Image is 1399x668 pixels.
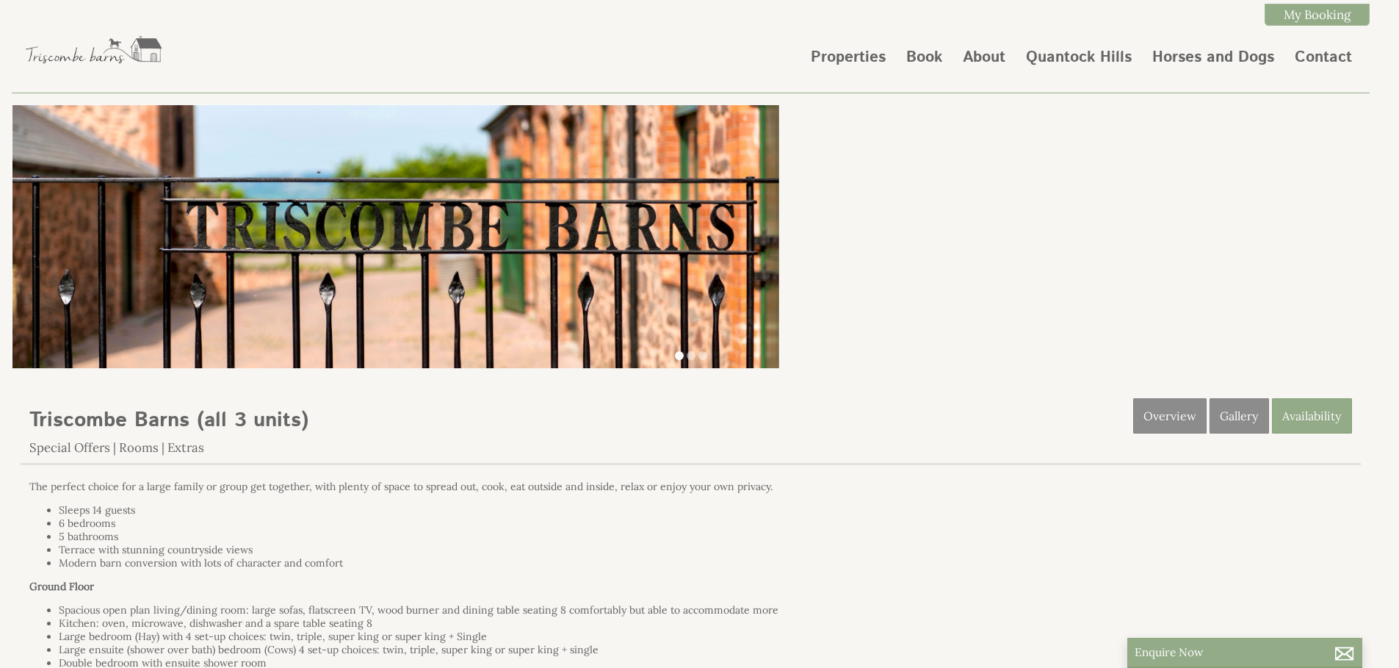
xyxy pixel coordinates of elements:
[1272,398,1352,434] a: Availability
[59,603,905,617] li: Spacious open plan living/dining room: large sofas, flatscreen TV, wood burner and dining table s...
[906,46,942,68] a: Book
[119,439,159,456] a: Rooms
[167,439,204,456] a: Extras
[59,643,905,656] li: Large ensuite (shower over bath) bedroom (Cows) 4 set-up choices: twin, triple, super king or sup...
[59,543,905,556] li: Terrace with stunning countryside views
[963,46,1005,68] a: About
[29,439,110,456] a: Special Offers
[1026,46,1132,68] a: Quantock Hills
[1295,46,1352,68] a: Contact
[59,630,905,643] li: Large bedroom (Hay) with 4 set-up choices: twin, triple, super king or super king + Single
[811,46,886,68] a: Properties
[59,617,905,630] li: Kitchen: oven, microwave, dishwasher and a spare table seating 8
[29,580,94,593] strong: Ground Floor
[59,530,905,543] li: 5 bathrooms
[59,517,905,530] li: 6 bedrooms
[59,556,905,570] li: Modern barn conversion with lots of character and comfort
[1265,4,1370,26] a: My Booking
[1135,645,1355,659] p: Enquire Now
[59,503,905,517] li: Sleeps 14 guests
[1210,398,1269,434] a: Gallery
[1152,46,1274,68] a: Horses and Dogs
[29,480,905,493] p: The perfect choice for a large family or group get together, with plenty of space to spread out, ...
[21,24,167,75] img: Triscombe Barns
[1133,398,1207,434] a: Overview
[29,406,308,435] a: Triscombe Barns (all 3 units)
